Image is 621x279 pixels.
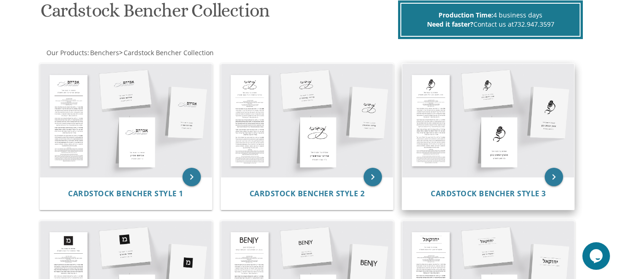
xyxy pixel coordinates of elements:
[40,0,396,28] h1: Cardstock Bencher Collection
[582,242,612,270] iframe: chat widget
[250,189,365,198] a: Cardstock Bencher Style 2
[124,48,214,57] span: Cardstock Bencher Collection
[427,20,473,28] span: Need it faster?
[364,168,382,186] a: keyboard_arrow_right
[40,64,212,177] img: Cardstock Bencher Style 1
[39,48,310,57] div: :
[402,64,574,177] img: Cardstock Bencher Style 3
[119,48,214,57] span: >
[439,11,493,19] span: Production Time:
[221,64,393,177] img: Cardstock Bencher Style 2
[182,168,201,186] a: keyboard_arrow_right
[431,188,546,199] span: Cardstock Bencher Style 3
[400,3,581,37] div: 4 business days Contact us at
[46,48,87,57] a: Our Products
[514,20,554,28] a: 732.947.3597
[123,48,214,57] a: Cardstock Bencher Collection
[545,168,563,186] a: keyboard_arrow_right
[90,48,119,57] span: Benchers
[250,188,365,199] span: Cardstock Bencher Style 2
[431,189,546,198] a: Cardstock Bencher Style 3
[68,189,183,198] a: Cardstock Bencher Style 1
[89,48,119,57] a: Benchers
[68,188,183,199] span: Cardstock Bencher Style 1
